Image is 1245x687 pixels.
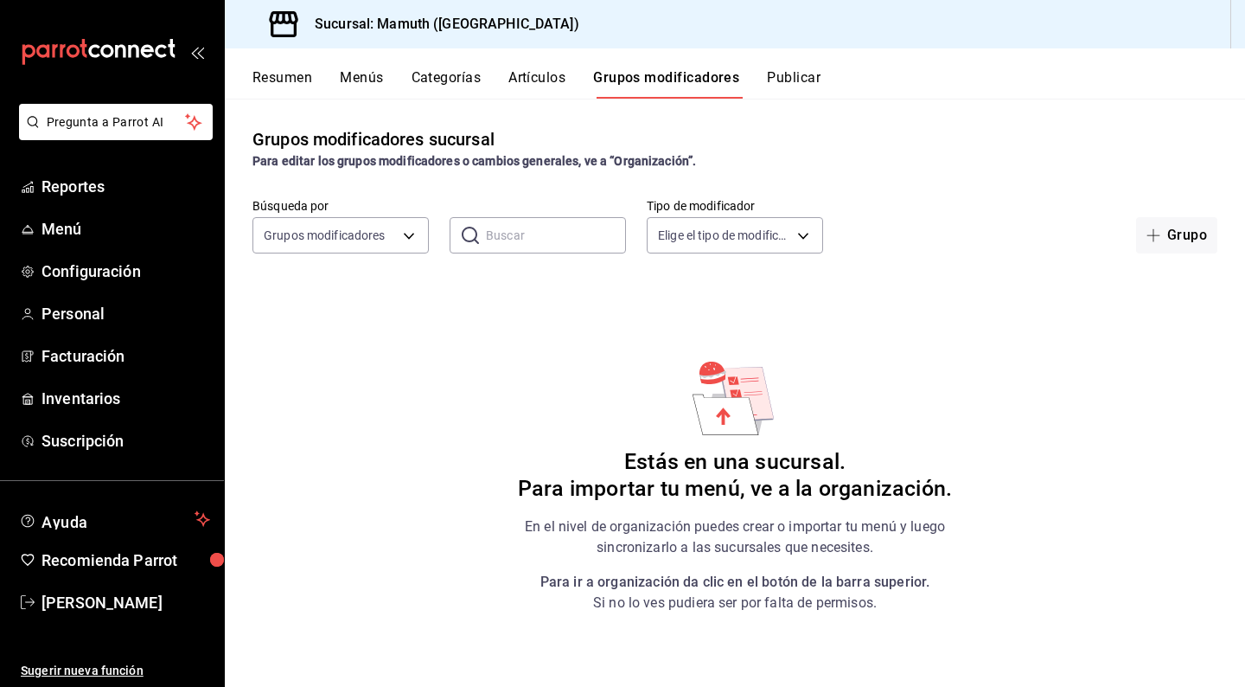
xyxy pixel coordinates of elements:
input: Buscar [486,218,626,253]
span: Suscripción [41,429,210,453]
label: Búsqueda por [252,200,429,212]
strong: Para editar los grupos modificadores o cambios generales, ve a “Organización”. [252,154,696,168]
a: Pregunta a Parrot AI [12,125,213,144]
div: Grupos modificadores sucursal [252,126,495,152]
button: Grupo [1136,217,1217,254]
div: navigation tabs [252,69,1245,99]
span: [PERSON_NAME] [41,591,210,614]
h6: Estás en una sucursal. Para importar tu menú, ve a la organización. [518,449,952,503]
span: Elige el tipo de modificador [658,227,791,244]
button: Resumen [252,69,312,99]
button: open_drawer_menu [190,45,204,59]
span: Configuración [41,260,210,283]
button: Menús [340,69,383,99]
span: Personal [41,302,210,325]
button: Categorías [412,69,482,99]
h3: Sucursal: Mamuth ([GEOGRAPHIC_DATA]) [301,14,579,35]
span: Recomienda Parrot [41,549,210,572]
button: Grupos modificadores [593,69,739,99]
button: Pregunta a Parrot AI [19,104,213,140]
span: Reportes [41,175,210,198]
button: Publicar [767,69,820,99]
span: Sugerir nueva función [21,662,210,680]
span: Facturación [41,344,210,368]
p: Si no lo ves pudiera ser por falta de permisos. [540,572,930,613]
label: Tipo de modificador [647,200,823,212]
span: Pregunta a Parrot AI [47,113,186,132]
span: Menú [41,217,210,241]
span: Inventarios [41,387,210,410]
strong: Para ir a organización da clic en el botón de la barra superior. [540,574,930,590]
p: En el nivel de organización puedes crear o importar tu menú y luego sincronizarlo a las sucursale... [517,517,953,558]
span: Ayuda [41,509,188,530]
button: Artículos [508,69,565,99]
span: Grupos modificadores [264,227,386,244]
